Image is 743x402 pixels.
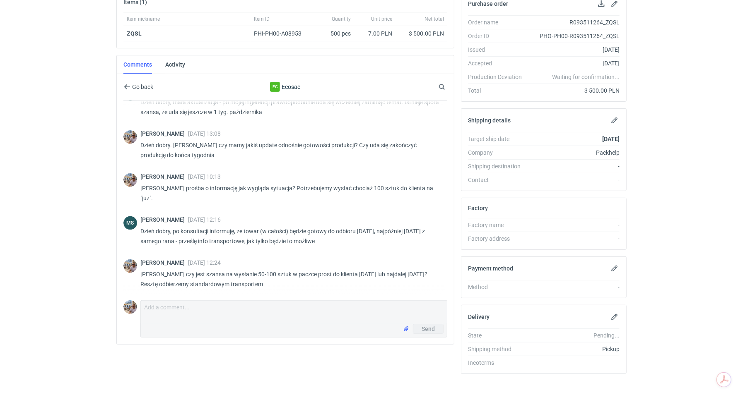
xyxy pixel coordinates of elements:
button: Edit shipping details [610,115,620,125]
img: Michał Palasek [123,259,137,273]
div: - [528,283,620,291]
span: [PERSON_NAME] [140,173,188,180]
span: [DATE] 13:08 [188,130,221,137]
div: Packhelp [528,148,620,157]
div: Ecosac [270,82,280,92]
div: Shipping destination [468,162,528,170]
em: Waiting for confirmation... [552,73,620,81]
p: [PERSON_NAME] czy jest szansa na wysłanie 50-100 sztuk w paczce prost do klienta [DATE] lub najda... [140,269,441,289]
span: Go back [130,84,153,90]
p: Dzień dobry, mała aktualizacja - po mojej ingerencji prawdopodobnie uda się wcześniej zamknąć tem... [140,97,441,117]
div: Issued [468,45,528,54]
div: PHI-PH00-A08953 [254,29,309,38]
span: Net total [425,16,444,22]
div: Company [468,148,528,157]
h2: Shipping details [468,117,511,124]
div: PHO-PH00-R093511264_ZQSL [528,32,620,40]
div: Factory name [468,221,528,229]
p: Dzień dobry. [PERSON_NAME] czy mamy jakiś update odnośnie gotowości produkcji? Czy uda się zakońc... [140,140,441,160]
div: Ecosac [217,82,353,92]
div: - [528,176,620,184]
p: Dzień dobry, po konsultacji informuję, że towar (w całości) będzie gotowy do odbioru [DATE], najp... [140,226,441,246]
img: Michał Palasek [123,130,137,144]
figcaption: MS [123,216,137,230]
span: [DATE] 12:24 [188,259,221,266]
div: Total [468,86,528,95]
span: Send [422,326,435,332]
div: 3 500.00 PLN [399,29,444,38]
div: 7.00 PLN [357,29,392,38]
button: Send [413,324,444,334]
div: Accepted [468,59,528,67]
img: Michał Palasek [123,300,137,314]
div: Production Deviation [468,73,528,81]
h2: Factory [468,205,488,211]
div: State [468,331,528,340]
h2: Delivery [468,313,490,320]
div: Order name [468,18,528,26]
span: Item ID [254,16,270,22]
div: Michał Sokołowski [123,216,137,230]
div: 500 pcs [313,26,354,41]
span: Unit price [371,16,392,22]
div: Contact [468,176,528,184]
span: [DATE] 10:13 [188,173,221,180]
div: Incoterms [468,359,528,367]
img: Michał Palasek [123,173,137,187]
span: [DATE] 12:16 [188,216,221,223]
div: Method [468,283,528,291]
span: [PERSON_NAME] [140,259,188,266]
div: - [528,221,620,229]
div: [DATE] [528,59,620,67]
a: Activity [165,55,185,74]
span: [PERSON_NAME] [140,130,188,137]
h2: Payment method [468,265,513,272]
a: ZQSL [127,30,142,37]
span: Item nickname [127,16,160,22]
div: - [528,359,620,367]
div: Order ID [468,32,528,40]
figcaption: Ec [270,82,280,92]
div: - [528,162,620,170]
h2: Purchase order [468,0,508,7]
div: - [528,234,620,243]
div: R093511264_ZQSL [528,18,620,26]
div: Pickup [528,345,620,353]
span: Quantity [332,16,351,22]
strong: [DATE] [602,136,620,142]
em: Pending... [593,332,620,339]
input: Search [437,82,463,92]
div: [DATE] [528,45,620,54]
a: Comments [123,55,152,74]
button: Go back [123,82,154,92]
p: [PERSON_NAME] prośba o informację jak wygląda sytuacja? Potrzebujemy wysłać chociaż 100 sztuk do ... [140,183,441,203]
div: Target ship date [468,135,528,143]
button: Edit delivery details [610,312,620,322]
div: 3 500.00 PLN [528,86,620,95]
button: Edit payment method [610,263,620,273]
span: [PERSON_NAME] [140,216,188,223]
div: Factory address [468,234,528,243]
div: Shipping method [468,345,528,353]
